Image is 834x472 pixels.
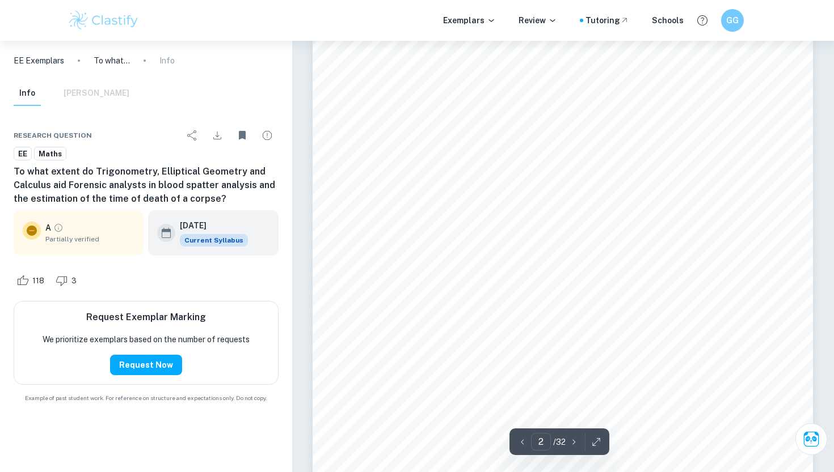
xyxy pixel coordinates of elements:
span: 7. [373,448,381,457]
span: 23 [742,353,752,362]
span: Time of death estimations [392,267,516,277]
span: Mathematical models (temperature-based)........................................................... [410,303,741,312]
a: Maths [34,147,66,161]
img: Clastify logo [68,9,140,32]
button: Request Now [110,355,182,375]
span: 3.1 [382,121,395,130]
span: 14 [742,121,752,130]
span: 6. [373,407,381,416]
div: Like [14,271,50,290]
p: A [45,222,51,234]
span: 3 [65,275,83,287]
span: Research question [14,130,92,141]
span: EE [14,148,31,160]
span: 3. [373,103,381,112]
span: Procedure:.......................................................................................... [429,153,742,162]
div: This exemplar is based on the current syllabus. Feel free to refer to it for inspiration/ideas wh... [180,234,248,246]
span: 5.2.1 [392,319,412,328]
span: 118 [26,275,50,287]
div: Report issue [256,124,279,147]
p: / 32 [553,436,566,448]
span: 16 [742,169,752,178]
span: 2.4.1 [392,80,412,90]
span: Conclusion [392,407,446,416]
span: 22 [742,335,752,344]
span: Earliest known model [429,319,522,328]
button: Info [14,81,41,106]
p: To what extent do Trigonometry, Elliptical Geometry and Calculus aid Forensic analysts in blood s... [94,54,130,67]
span: ......................................................................13 [550,80,752,90]
span: 4. The future of spatter analysis .................................................................. [373,245,752,254]
a: Tutoring [586,14,629,27]
span: 20 [742,222,752,231]
span: 2.4 [PERSON_NAME] and Eccentricity.................................................................. [382,65,786,74]
span: 21 [742,286,752,295]
span: Spatter patterns in real life ...................................................................... [410,187,741,196]
p: Info [159,54,175,67]
span: 21 [742,319,752,328]
a: Schools [652,14,684,27]
div: Share [181,124,204,147]
span: 6.1 Limitations of experiment....................................................................... [382,425,741,434]
span: .........................................................................................21 [517,267,752,277]
h6: To what extent do Trigonometry, Elliptical Geometry and Calculus aid Forensic analysts in blood s... [14,165,279,206]
a: EE Exemplars [14,54,64,67]
span: [PERSON_NAME] law of cooling [429,335,567,344]
span: Apparatus required: ................................................................................ [429,137,742,146]
span: 11 [742,47,753,56]
span: Area of origin: expanding into 3 dimensions ........................................................ [410,47,741,56]
span: 5.2 [382,303,395,312]
span: 3.1.1 [392,137,412,146]
span: 18 [742,205,752,214]
span: Bibliography ....................................................................................... [392,448,752,457]
span: 3.3 [382,205,395,214]
span: 5.3.2 [392,385,412,394]
div: Download [206,124,229,147]
span: 5. [373,267,381,277]
span: 27 [742,385,752,394]
span: .................................................................................................... [447,407,752,416]
span: 14 [742,137,752,146]
span: 3.4 [382,222,395,231]
span: Graphical Determination ............................................................................ [429,385,742,394]
button: Ask Clai [795,423,827,455]
span: 3.2 [382,187,395,196]
span: 2.3 [382,47,395,56]
span: 15 [742,153,752,162]
span: Setup Diagram....................................................................................... [431,169,741,178]
span: ....................................................................................... [522,319,742,328]
span: .................................................................................... [530,335,742,344]
span: 5.2.2 [392,335,412,344]
span: 21 [742,303,752,312]
span: 5.3.1 Applying this to a real life scenario ........................................................ [392,369,741,378]
p: Review [519,14,557,27]
span: Solving a differential equation to estimate [PERSON_NAME] .......................................... [410,353,799,362]
span: Why is it important to estimate time of death? .................................................... [410,286,741,295]
span: Results and conclusions ............................................................................ [410,205,741,214]
span: 12 [742,65,752,74]
button: GG [721,9,744,32]
span: Experimental Setup.................................................................................. [410,121,741,130]
span: Example of past student work. For reference on structure and expectations only. Do not copy. [14,394,279,402]
span: 3.1.3 [392,169,412,178]
span: 3.1.2 [392,153,412,162]
button: Help and Feedback [693,11,712,30]
a: Grade partially verified [53,223,64,233]
h6: GG [726,14,739,27]
span: My experiment ...................................................................................... [392,103,752,112]
span: Possible changes to the experiment ................................................................. [410,222,741,231]
div: Dislike [53,271,83,290]
span: 28 [742,425,752,434]
h6: Request Exemplar Marking [86,311,206,324]
span: 25 [742,369,752,378]
span: Current Syllabus [180,234,248,246]
span: 5.1 [382,286,395,295]
span: 5.3 [382,353,395,362]
span: 17 [742,187,752,196]
p: Exemplars [443,14,496,27]
span: Partially verified [45,234,134,244]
